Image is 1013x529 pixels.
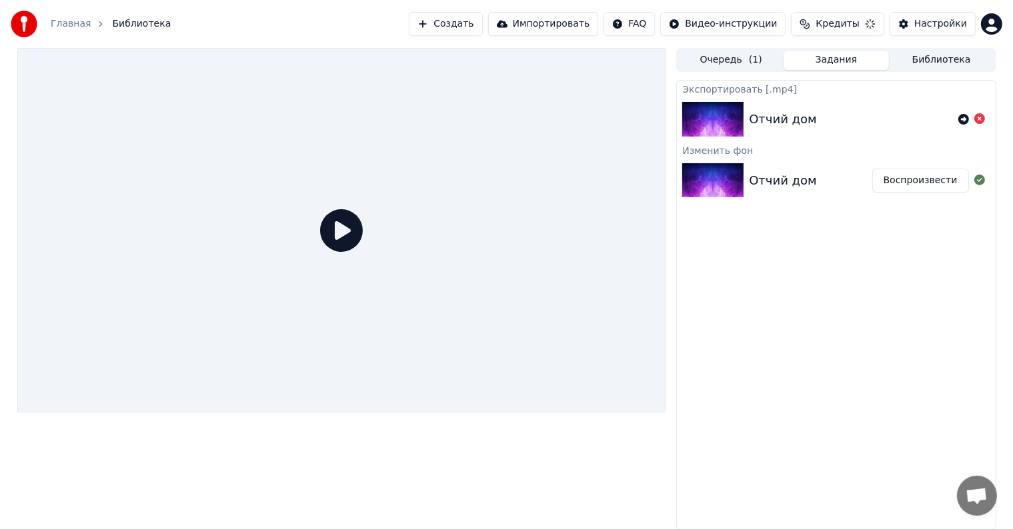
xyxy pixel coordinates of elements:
button: Видео-инструкции [660,12,786,36]
button: Настройки [890,12,976,36]
button: Кредиты [791,12,884,36]
nav: breadcrumb [51,17,171,31]
span: Кредиты [816,17,859,31]
button: Создать [409,12,482,36]
div: Настройки [914,17,967,31]
button: Очередь [678,51,784,70]
div: Экспортировать [.mp4] [677,81,995,97]
div: Открытый чат [957,476,997,516]
div: Отчий дом [749,110,816,129]
div: Отчий дом [749,171,816,190]
img: youka [11,11,37,37]
button: Воспроизвести [872,169,969,193]
button: Импортировать [488,12,599,36]
button: FAQ [604,12,655,36]
button: Библиотека [889,51,994,70]
a: Главная [51,17,91,31]
button: Задания [784,51,889,70]
span: Библиотека [112,17,171,31]
span: ( 1 ) [749,53,762,67]
div: Изменить фон [677,142,995,158]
